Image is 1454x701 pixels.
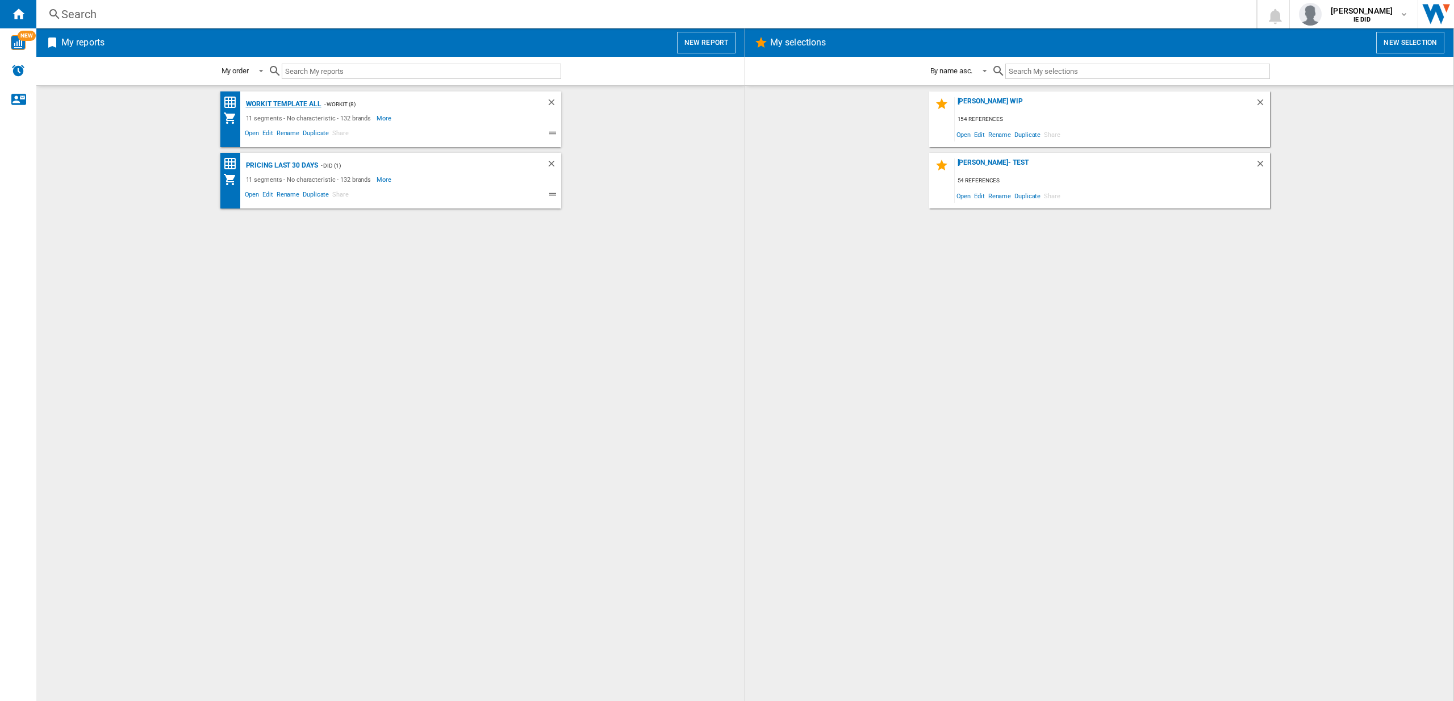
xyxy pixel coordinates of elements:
div: 11 segments - No characteristic - 132 brands [243,173,377,186]
div: Delete [546,97,561,111]
div: 54 references [955,174,1270,188]
img: profile.jpg [1299,3,1322,26]
div: 11 segments - No characteristic - 132 brands [243,111,377,125]
button: New selection [1376,32,1444,53]
span: More [377,173,393,186]
div: 154 references [955,112,1270,127]
div: My Assortment [223,111,243,125]
span: Rename [275,189,301,203]
span: Rename [987,127,1013,142]
span: Rename [987,188,1013,203]
h2: My reports [59,32,107,53]
span: Share [1042,127,1062,142]
span: More [377,111,393,125]
div: My Assortment [223,173,243,186]
div: Workit Template All [243,97,321,111]
span: Edit [972,188,987,203]
div: Pricing Last 30 days [243,158,318,173]
input: Search My selections [1005,64,1269,79]
div: - Workit (8) [321,97,524,111]
span: [PERSON_NAME] [1331,5,1393,16]
span: Duplicate [301,128,331,141]
div: Search [61,6,1227,22]
span: Share [1042,188,1062,203]
span: Rename [275,128,301,141]
span: Duplicate [1013,127,1042,142]
div: My order [222,66,249,75]
div: Price Matrix [223,157,243,171]
img: wise-card.svg [11,35,26,50]
span: Edit [261,189,275,203]
div: Delete [546,158,561,173]
button: New report [677,32,736,53]
div: Delete [1255,97,1270,112]
span: NEW [18,31,36,41]
span: Duplicate [1013,188,1042,203]
span: Open [955,127,973,142]
span: Open [243,128,261,141]
b: IE DID [1353,16,1371,23]
span: Edit [261,128,275,141]
span: Share [331,189,350,203]
img: alerts-logo.svg [11,64,25,77]
span: Open [955,188,973,203]
h2: My selections [768,32,828,53]
div: [PERSON_NAME] WIP [955,97,1255,112]
span: Open [243,189,261,203]
input: Search My reports [282,64,561,79]
span: Duplicate [301,189,331,203]
div: [PERSON_NAME]- Test [955,158,1255,174]
div: Price Matrix [223,95,243,110]
div: By name asc. [930,66,973,75]
span: Share [331,128,350,141]
span: Edit [972,127,987,142]
div: - DID (1) [318,158,524,173]
div: Delete [1255,158,1270,174]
